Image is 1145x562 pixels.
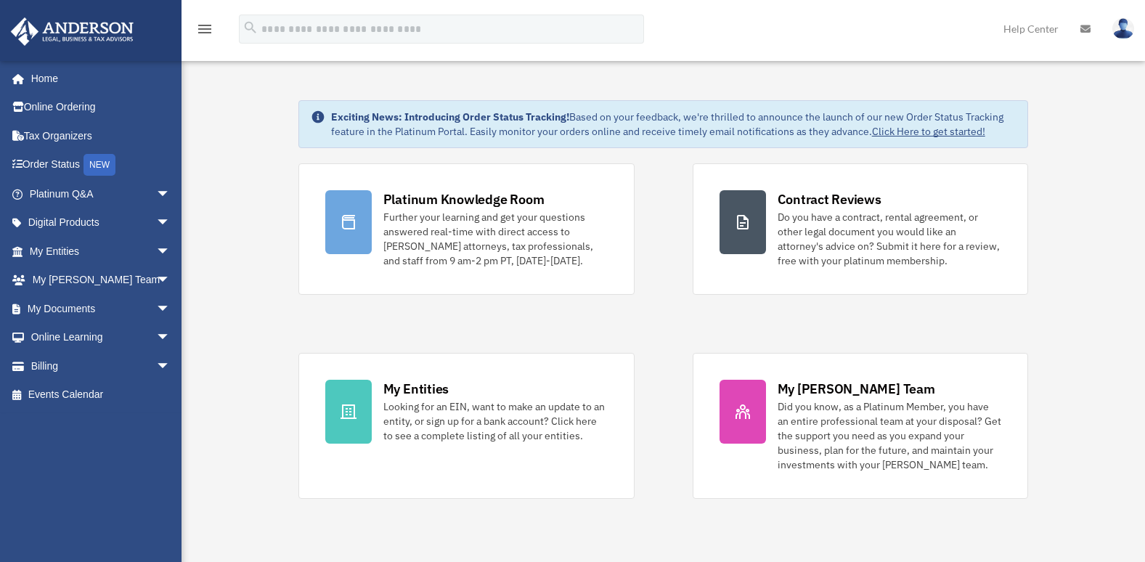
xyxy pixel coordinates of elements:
[872,125,985,138] a: Click Here to get started!
[156,208,185,238] span: arrow_drop_down
[10,121,192,150] a: Tax Organizers
[156,237,185,266] span: arrow_drop_down
[196,20,213,38] i: menu
[693,163,1029,295] a: Contract Reviews Do you have a contract, rental agreement, or other legal document you would like...
[778,210,1002,268] div: Do you have a contract, rental agreement, or other legal document you would like an attorney's ad...
[383,380,449,398] div: My Entities
[298,353,635,499] a: My Entities Looking for an EIN, want to make an update to an entity, or sign up for a bank accoun...
[383,210,608,268] div: Further your learning and get your questions answered real-time with direct access to [PERSON_NAM...
[83,154,115,176] div: NEW
[10,93,192,122] a: Online Ordering
[10,179,192,208] a: Platinum Q&Aarrow_drop_down
[693,353,1029,499] a: My [PERSON_NAME] Team Did you know, as a Platinum Member, you have an entire professional team at...
[156,179,185,209] span: arrow_drop_down
[243,20,258,36] i: search
[383,190,545,208] div: Platinum Knowledge Room
[383,399,608,443] div: Looking for an EIN, want to make an update to an entity, or sign up for a bank account? Click her...
[10,150,192,180] a: Order StatusNEW
[156,266,185,296] span: arrow_drop_down
[10,294,192,323] a: My Documentsarrow_drop_down
[10,64,185,93] a: Home
[778,399,1002,472] div: Did you know, as a Platinum Member, you have an entire professional team at your disposal? Get th...
[778,190,881,208] div: Contract Reviews
[156,323,185,353] span: arrow_drop_down
[778,380,935,398] div: My [PERSON_NAME] Team
[10,351,192,380] a: Billingarrow_drop_down
[331,110,569,123] strong: Exciting News: Introducing Order Status Tracking!
[156,351,185,381] span: arrow_drop_down
[7,17,138,46] img: Anderson Advisors Platinum Portal
[10,380,192,410] a: Events Calendar
[298,163,635,295] a: Platinum Knowledge Room Further your learning and get your questions answered real-time with dire...
[10,237,192,266] a: My Entitiesarrow_drop_down
[1112,18,1134,39] img: User Pic
[10,323,192,352] a: Online Learningarrow_drop_down
[196,25,213,38] a: menu
[10,266,192,295] a: My [PERSON_NAME] Teamarrow_drop_down
[10,208,192,237] a: Digital Productsarrow_drop_down
[156,294,185,324] span: arrow_drop_down
[331,110,1016,139] div: Based on your feedback, we're thrilled to announce the launch of our new Order Status Tracking fe...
